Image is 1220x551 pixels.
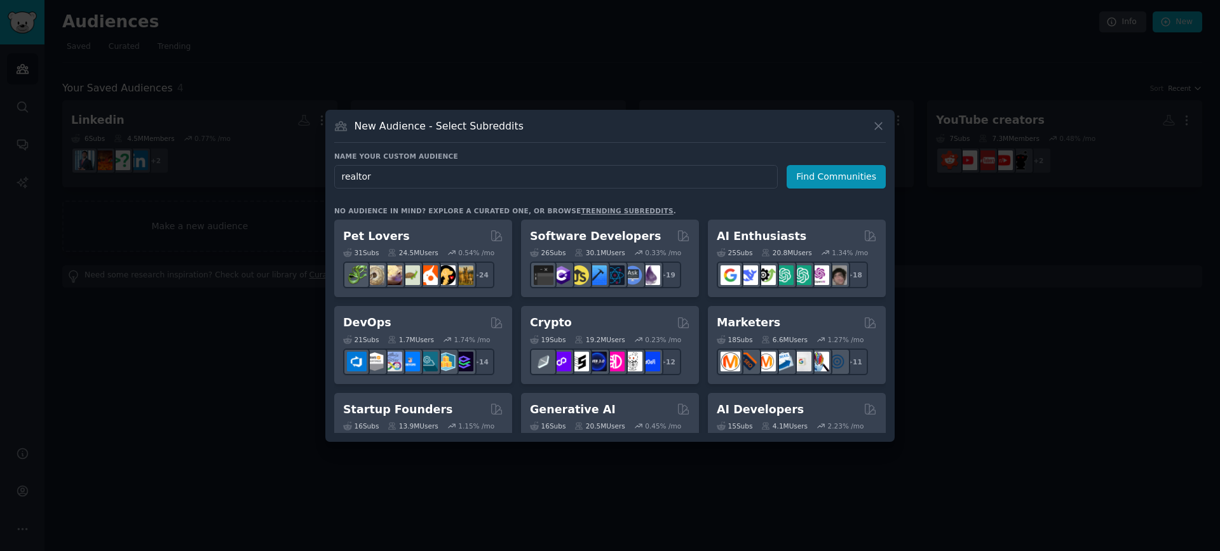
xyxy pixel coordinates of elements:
img: AWS_Certified_Experts [365,352,384,371]
img: DevOpsLinks [400,352,420,371]
div: 24.5M Users [388,248,438,257]
img: chatgpt_prompts_ [792,265,811,285]
img: iOSProgramming [587,265,607,285]
img: DeepSeek [738,265,758,285]
img: googleads [792,352,811,371]
input: Pick a short name, like "Digital Marketers" or "Movie-Goers" [334,165,778,189]
h2: Startup Founders [343,402,452,418]
img: PlatformEngineers [454,352,473,371]
div: 1.27 % /mo [828,335,864,344]
div: 0.54 % /mo [458,248,494,257]
h2: DevOps [343,315,391,331]
img: MarketingResearch [810,352,829,371]
img: 0xPolygon [552,352,571,371]
img: GoogleGeminiAI [721,265,740,285]
div: 2.23 % /mo [828,422,864,430]
h2: Software Developers [530,229,661,244]
div: 20.5M Users [574,422,625,430]
img: leopardgeckos [383,265,402,285]
h2: AI Developers [717,402,804,418]
img: chatgpt_promptDesign [774,265,794,285]
div: + 24 [468,262,494,288]
div: 13.9M Users [388,422,438,430]
h3: New Audience - Select Subreddits [355,119,524,133]
h3: Name your custom audience [334,152,886,161]
img: Docker_DevOps [383,352,402,371]
img: azuredevops [347,352,367,371]
h2: Pet Lovers [343,229,410,244]
div: 4.1M Users [761,422,808,430]
div: 1.34 % /mo [832,248,868,257]
div: 0.45 % /mo [645,422,681,430]
img: ballpython [365,265,384,285]
div: + 14 [468,349,494,375]
img: content_marketing [721,352,740,371]
img: aws_cdk [436,352,456,371]
div: 0.33 % /mo [645,248,681,257]
img: learnjavascript [569,265,589,285]
div: 16 Sub s [343,422,379,430]
div: No audience in mind? Explore a curated one, or browse . [334,206,676,215]
h2: Marketers [717,315,780,331]
img: bigseo [738,352,758,371]
h2: Crypto [530,315,572,331]
img: reactnative [605,265,625,285]
img: software [534,265,553,285]
div: 20.8M Users [761,248,811,257]
div: 1.7M Users [388,335,434,344]
div: 25 Sub s [717,248,752,257]
img: PetAdvice [436,265,456,285]
h2: AI Enthusiasts [717,229,806,244]
img: csharp [552,265,571,285]
div: 1.74 % /mo [454,335,491,344]
img: turtle [400,265,420,285]
div: 6.6M Users [761,335,808,344]
div: 16 Sub s [530,422,566,430]
div: 1.15 % /mo [458,422,494,430]
img: ArtificalIntelligence [827,265,847,285]
img: AskMarketing [756,352,776,371]
div: + 11 [841,349,868,375]
button: Find Communities [787,165,886,189]
div: + 18 [841,262,868,288]
img: dogbreed [454,265,473,285]
div: 31 Sub s [343,248,379,257]
img: ethstaker [569,352,589,371]
img: AItoolsCatalog [756,265,776,285]
img: Emailmarketing [774,352,794,371]
img: ethfinance [534,352,553,371]
img: platformengineering [418,352,438,371]
img: herpetology [347,265,367,285]
img: web3 [587,352,607,371]
div: 19 Sub s [530,335,566,344]
div: + 12 [654,349,681,375]
div: 0.23 % /mo [645,335,681,344]
img: defi_ [640,352,660,371]
img: OnlineMarketing [827,352,847,371]
div: 19.2M Users [574,335,625,344]
img: AskComputerScience [623,265,642,285]
h2: Generative AI [530,402,616,418]
a: trending subreddits [581,207,673,215]
img: CryptoNews [623,352,642,371]
div: 26 Sub s [530,248,566,257]
div: + 19 [654,262,681,288]
div: 21 Sub s [343,335,379,344]
div: 18 Sub s [717,335,752,344]
img: defiblockchain [605,352,625,371]
img: OpenAIDev [810,265,829,285]
img: elixir [640,265,660,285]
div: 30.1M Users [574,248,625,257]
div: 15 Sub s [717,422,752,430]
img: cockatiel [418,265,438,285]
